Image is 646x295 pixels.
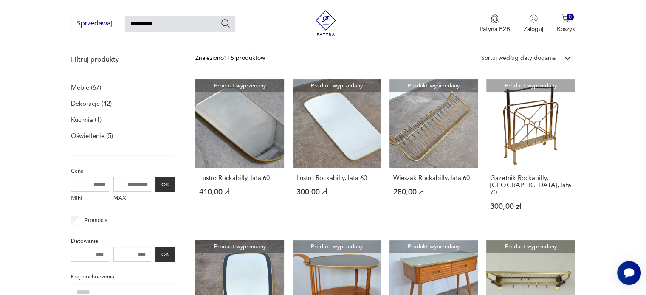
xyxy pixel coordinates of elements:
[490,174,571,196] h3: Gazetnik Rockabilly, [GEOGRAPHIC_DATA], lata 70.
[486,79,575,227] a: Produkt wyprzedanyGazetnik Rockabilly, Niemcy, lata 70.Gazetnik Rockabilly, [GEOGRAPHIC_DATA], la...
[313,10,339,36] img: Patyna - sklep z meblami i dekoracjami vintage
[524,25,543,33] p: Zaloguj
[199,188,280,196] p: 410,00 zł
[617,261,641,285] iframe: Smartsupp widget button
[393,188,474,196] p: 280,00 zł
[293,79,381,227] a: Produkt wyprzedanyLustro Rockabilly, lata 60.Lustro Rockabilly, lata 60.300,00 zł
[71,272,175,281] p: Kraj pochodzenia
[296,188,377,196] p: 300,00 zł
[155,177,175,192] button: OK
[71,192,109,205] label: MIN
[524,14,543,33] button: Zaloguj
[296,174,377,182] h3: Lustro Rockabilly, lata 60.
[480,25,510,33] p: Patyna B2B
[389,79,478,227] a: Produkt wyprzedanyWieszak Rockabilly, lata 60.Wieszak Rockabilly, lata 60.280,00 zł
[71,130,113,142] a: Oświetlenie (5)
[71,98,112,110] a: Dekoracje (42)
[71,166,175,176] p: Cena
[393,174,474,182] h3: Wieszak Rockabilly, lata 60.
[155,247,175,262] button: OK
[481,53,556,63] div: Sortuj według daty dodania
[491,14,499,24] img: Ikona medalu
[195,79,284,227] a: Produkt wyprzedanyLustro Rockabilly, lata 60.Lustro Rockabilly, lata 60.410,00 zł
[557,25,575,33] p: Koszyk
[71,81,101,93] a: Meble (67)
[71,55,175,64] p: Filtruj produkty
[71,236,175,246] p: Datowanie
[220,18,231,28] button: Szukaj
[529,14,538,23] img: Ikonka użytkownika
[195,53,265,63] div: Znaleziono 115 produktów
[113,192,152,205] label: MAX
[567,14,574,21] div: 0
[199,174,280,182] h3: Lustro Rockabilly, lata 60.
[71,21,118,27] a: Sprzedawaj
[557,14,575,33] button: 0Koszyk
[480,14,510,33] button: Patyna B2B
[71,16,118,31] button: Sprzedawaj
[480,14,510,33] a: Ikona medaluPatyna B2B
[71,114,102,126] a: Kuchnia (1)
[561,14,570,23] img: Ikona koszyka
[490,203,571,210] p: 300,00 zł
[85,216,108,225] p: Promocja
